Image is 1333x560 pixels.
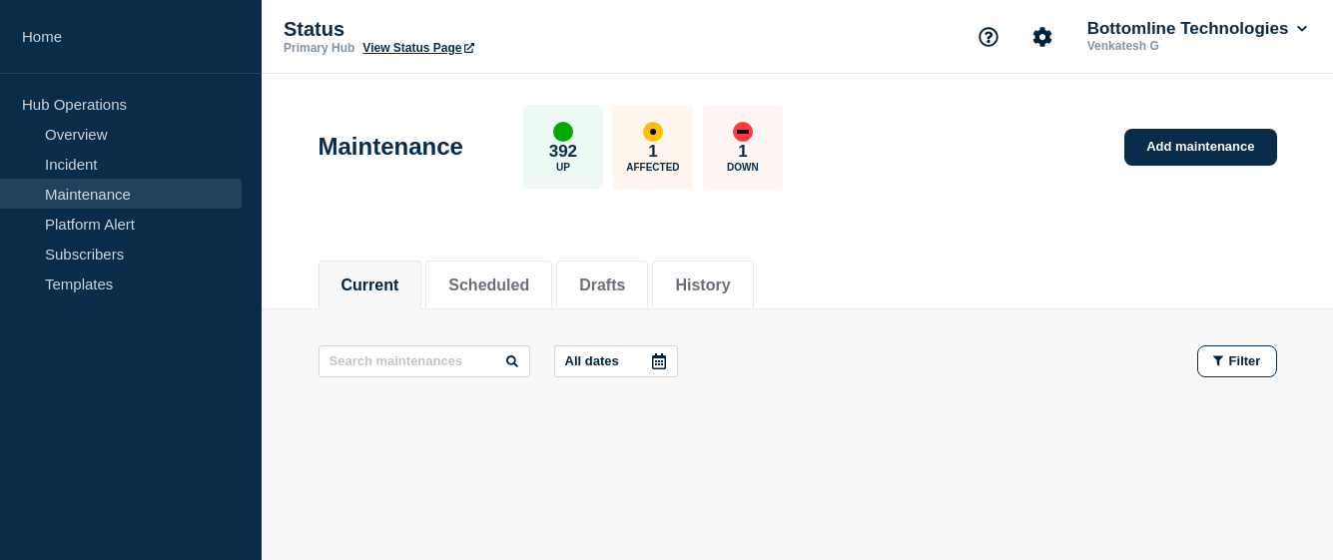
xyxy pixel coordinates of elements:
[319,133,463,161] h1: Maintenance
[968,16,1009,58] button: Support
[554,345,678,377] button: All dates
[1021,16,1063,58] button: Account settings
[284,18,683,41] p: Status
[1229,353,1261,368] span: Filter
[549,142,577,162] p: 392
[448,277,529,294] button: Scheduled
[1083,39,1291,53] p: Venkatesh G
[727,162,759,173] p: Down
[553,122,573,142] div: up
[733,122,753,142] div: down
[738,142,747,162] p: 1
[565,353,619,368] p: All dates
[341,277,399,294] button: Current
[319,345,530,377] input: Search maintenances
[284,41,354,55] p: Primary Hub
[579,277,625,294] button: Drafts
[1197,345,1277,377] button: Filter
[1124,129,1276,166] a: Add maintenance
[675,277,730,294] button: History
[643,122,663,142] div: affected
[648,142,657,162] p: 1
[626,162,679,173] p: Affected
[556,162,570,173] p: Up
[1083,19,1311,39] button: Bottomline Technologies
[362,41,473,55] a: View Status Page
